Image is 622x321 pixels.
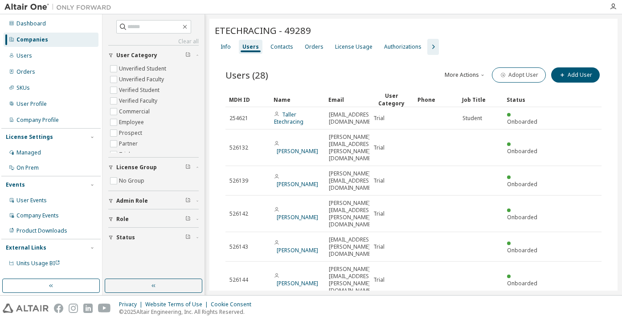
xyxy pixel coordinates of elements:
[16,52,32,59] div: Users
[185,197,191,204] span: Clear filter
[119,96,159,106] label: Verified Faculty
[507,147,537,155] span: Onboarded
[507,92,544,107] div: Status
[119,85,161,96] label: Verified Student
[185,234,191,241] span: Clear filter
[274,111,303,125] a: Taller Etechracing
[229,243,248,250] span: 526143
[229,210,248,217] span: 526142
[462,115,482,122] span: Student
[373,177,385,184] span: Trial
[16,149,41,156] div: Managed
[119,128,144,138] label: Prospect
[108,158,199,177] button: License Group
[229,276,248,283] span: 526144
[329,236,374,258] span: [EMAIL_ADDRESS][PERSON_NAME][DOMAIN_NAME]
[16,68,35,75] div: Orders
[373,276,385,283] span: Trial
[277,279,318,287] a: [PERSON_NAME]
[119,138,139,149] label: Partner
[185,164,191,171] span: Clear filter
[16,36,48,43] div: Companies
[16,259,60,267] span: Units Usage BI
[373,243,385,250] span: Trial
[211,301,257,308] div: Cookie Consent
[119,74,166,85] label: Unverified Faculty
[373,92,410,107] div: User Category
[119,301,145,308] div: Privacy
[4,3,116,12] img: Altair One
[16,227,67,234] div: Product Downloads
[229,92,266,107] div: MDH ID
[507,246,537,254] span: Onboarded
[16,84,30,92] div: SKUs
[16,117,59,124] div: Company Profile
[242,43,259,50] div: Users
[329,266,374,294] span: [PERSON_NAME][EMAIL_ADDRESS][PERSON_NAME][DOMAIN_NAME]
[16,100,47,108] div: User Profile
[384,43,421,50] div: Authorizations
[145,301,211,308] div: Website Terms of Use
[229,177,248,184] span: 526139
[6,244,46,251] div: External Links
[16,164,39,171] div: On Prem
[116,52,157,59] span: User Category
[373,115,385,122] span: Trial
[16,197,47,204] div: User Events
[119,63,168,74] label: Unverified Student
[116,164,157,171] span: License Group
[108,46,199,65] button: User Category
[69,304,78,313] img: instagram.svg
[328,92,366,107] div: Email
[444,67,487,83] button: More Actions
[54,304,63,313] img: facebook.svg
[83,304,93,313] img: linkedin.svg
[329,111,374,125] span: [EMAIL_ADDRESS][DOMAIN_NAME]
[119,117,146,128] label: Employee
[215,24,311,37] span: ETECHRACING - 49289
[329,200,374,228] span: [PERSON_NAME][EMAIL_ADDRESS][PERSON_NAME][DOMAIN_NAME]
[373,210,385,217] span: Trial
[119,106,151,117] label: Commercial
[116,197,148,204] span: Admin Role
[229,144,248,151] span: 526132
[6,133,53,141] div: License Settings
[277,246,318,254] a: [PERSON_NAME]
[329,170,374,192] span: [PERSON_NAME][EMAIL_ADDRESS][DOMAIN_NAME]
[108,228,199,247] button: Status
[119,308,257,316] p: © 2025 Altair Engineering, Inc. All Rights Reserved.
[274,92,321,107] div: Name
[185,216,191,223] span: Clear filter
[551,67,600,83] button: Add User
[6,181,25,188] div: Events
[119,149,132,160] label: Trial
[270,43,293,50] div: Contacts
[119,175,146,186] label: No Group
[507,213,537,221] span: Onboarded
[3,304,49,313] img: altair_logo.svg
[108,209,199,229] button: Role
[507,180,537,188] span: Onboarded
[277,180,318,188] a: [PERSON_NAME]
[329,133,374,162] span: [PERSON_NAME][EMAIL_ADDRESS][PERSON_NAME][DOMAIN_NAME]
[225,69,268,81] span: Users (28)
[16,212,59,219] div: Company Events
[116,216,129,223] span: Role
[277,213,318,221] a: [PERSON_NAME]
[507,118,537,125] span: Onboarded
[492,67,546,83] button: Adopt User
[305,43,323,50] div: Orders
[373,144,385,151] span: Trial
[16,20,46,27] div: Dashboard
[507,279,537,287] span: Onboarded
[185,52,191,59] span: Clear filter
[116,234,135,241] span: Status
[108,38,199,45] a: Clear all
[417,92,455,107] div: Phone
[277,147,318,155] a: [PERSON_NAME]
[462,92,499,107] div: Job Title
[229,115,248,122] span: 254621
[335,43,372,50] div: License Usage
[108,191,199,211] button: Admin Role
[221,43,231,50] div: Info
